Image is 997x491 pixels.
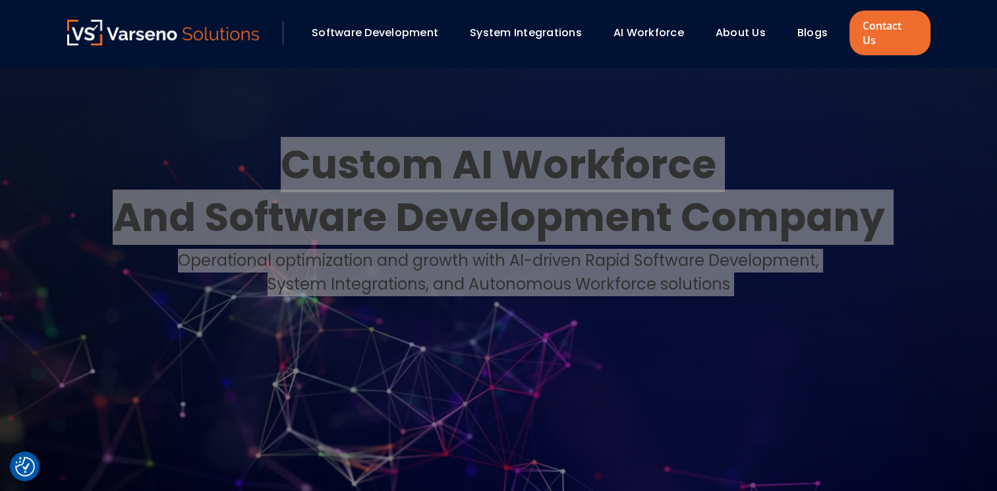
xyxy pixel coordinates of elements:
div: Blogs [791,22,846,44]
div: And Software Development Company [113,191,885,244]
div: AI Workforce [607,22,702,44]
a: AI Workforce [613,25,684,40]
div: Operational optimization and growth with AI-driven Rapid Software Development, [178,249,819,272]
div: Custom AI Workforce [113,138,885,191]
img: Revisit consent button [15,457,35,477]
a: Blogs [797,25,828,40]
a: System Integrations [470,25,582,40]
a: Varseno Solutions – Product Engineering & IT Services [67,20,260,46]
a: About Us [716,25,766,40]
button: Cookie Settings [15,457,35,477]
div: About Us [709,22,784,44]
div: Software Development [305,22,457,44]
div: System Integrations [463,22,600,44]
img: Varseno Solutions – Product Engineering & IT Services [67,20,260,45]
div: System Integrations, and Autonomous Workforce solutions [178,272,819,296]
a: Contact Us [849,11,930,55]
a: Software Development [312,25,438,40]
